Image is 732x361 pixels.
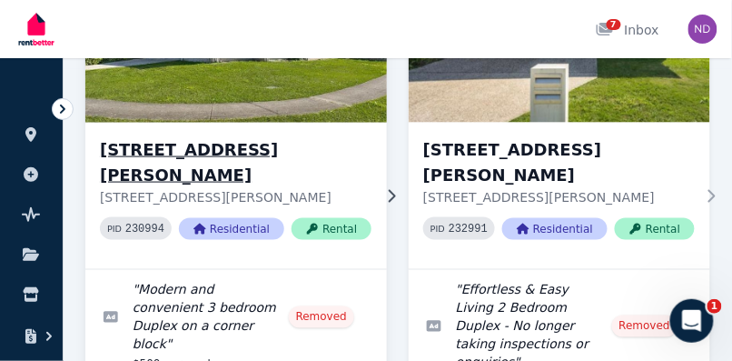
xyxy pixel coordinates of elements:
p: [STREET_ADDRESS][PERSON_NAME] [423,188,695,206]
span: 7 [607,19,621,30]
span: 1 [707,299,722,314]
img: RentBetter [15,6,58,52]
img: Nicole Dixon [688,15,717,44]
span: Residential [502,218,608,240]
h3: [STREET_ADDRESS][PERSON_NAME] [423,137,695,188]
span: Rental [292,218,371,240]
code: 230994 [125,223,164,236]
p: [STREET_ADDRESS][PERSON_NAME] [100,188,371,206]
span: Residential [179,218,284,240]
h3: [STREET_ADDRESS][PERSON_NAME] [100,137,371,188]
code: 232991 [449,223,488,236]
span: Rental [615,218,695,240]
small: PID [107,224,122,234]
iframe: Intercom live chat [670,299,714,343]
small: PID [430,224,445,234]
div: Inbox [596,21,659,39]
